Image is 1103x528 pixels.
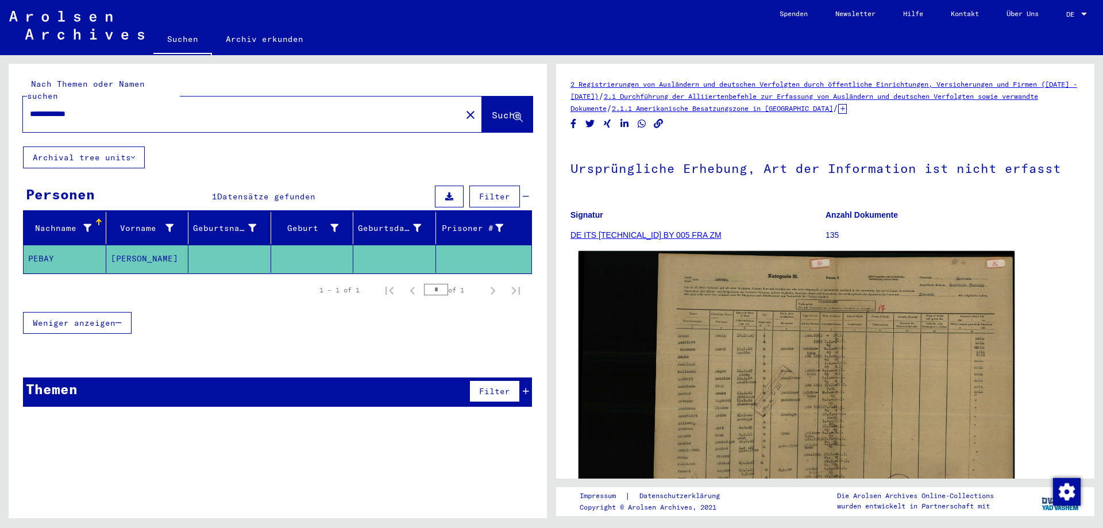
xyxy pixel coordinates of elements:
mat-header-cell: Prisoner # [436,212,532,244]
div: Vorname [111,219,188,237]
div: Zustimmung ändern [1052,477,1080,505]
a: Suchen [153,25,212,55]
div: Geburt‏ [276,222,339,234]
div: Prisoner # [441,222,504,234]
button: First page [378,279,401,302]
div: Geburtsdatum [358,222,421,234]
a: DE ITS [TECHNICAL_ID] BY 005 FRA ZM [570,230,722,240]
a: 2.1.1 Amerikanische Besatzungszone in [GEOGRAPHIC_DATA] [612,104,833,113]
mat-label: Nach Themen oder Namen suchen [27,79,145,101]
button: Share on Twitter [584,117,596,131]
img: Zustimmung ändern [1053,478,1081,506]
button: Share on WhatsApp [636,117,648,131]
button: Share on LinkedIn [619,117,631,131]
button: Last page [504,279,527,302]
img: yv_logo.png [1039,487,1082,515]
p: Die Arolsen Archives Online-Collections [837,491,994,501]
div: Personen [26,184,95,205]
mat-header-cell: Geburtsname [188,212,271,244]
div: Geburtsname [193,219,271,237]
p: 135 [826,229,1080,241]
div: Geburtsdatum [358,219,435,237]
span: Filter [479,191,510,202]
mat-cell: [PERSON_NAME] [106,245,189,273]
button: Copy link [653,117,665,131]
a: Impressum [580,490,625,502]
mat-header-cell: Geburt‏ [271,212,354,244]
mat-icon: close [464,108,477,122]
button: Next page [481,279,504,302]
a: 2 Registrierungen von Ausländern und deutschen Verfolgten durch öffentliche Einrichtungen, Versic... [570,80,1077,101]
div: Geburt‏ [276,219,353,237]
button: Clear [459,103,482,126]
mat-header-cell: Geburtsdatum [353,212,436,244]
div: of 1 [424,284,481,295]
div: Vorname [111,222,174,234]
mat-header-cell: Nachname [24,212,106,244]
div: 1 – 1 of 1 [319,285,360,295]
b: Signatur [570,210,603,219]
span: DE [1066,10,1079,18]
b: Anzahl Dokumente [826,210,898,219]
div: Nachname [28,222,91,234]
span: / [599,91,604,101]
button: Filter [469,380,520,402]
button: Previous page [401,279,424,302]
mat-cell: PEBAY [24,245,106,273]
div: Geburtsname [193,222,256,234]
p: wurden entwickelt in Partnerschaft mit [837,501,994,511]
button: Filter [469,186,520,207]
button: Weniger anzeigen [23,312,132,334]
span: / [833,103,838,113]
div: Themen [26,379,78,399]
span: Filter [479,386,510,396]
button: Share on Xing [601,117,614,131]
button: Archival tree units [23,147,145,168]
span: Suche [492,109,520,121]
a: 2.1 Durchführung der Alliiertenbefehle zur Erfassung von Ausländern und deutschen Verfolgten sowi... [570,92,1038,113]
span: Weniger anzeigen [33,318,115,328]
span: / [607,103,612,113]
img: 001.jpg [579,251,1015,512]
div: Nachname [28,219,106,237]
div: Prisoner # [441,219,518,237]
button: Suche [482,97,533,132]
mat-header-cell: Vorname [106,212,189,244]
div: | [580,490,734,502]
a: Datenschutzerklärung [630,490,734,502]
button: Share on Facebook [568,117,580,131]
span: Datensätze gefunden [217,191,315,202]
a: Archiv erkunden [212,25,317,53]
img: Arolsen_neg.svg [9,11,144,40]
h1: Ursprüngliche Erhebung, Art der Information ist nicht erfasst [570,142,1080,192]
span: 1 [212,191,217,202]
p: Copyright © Arolsen Archives, 2021 [580,502,734,512]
